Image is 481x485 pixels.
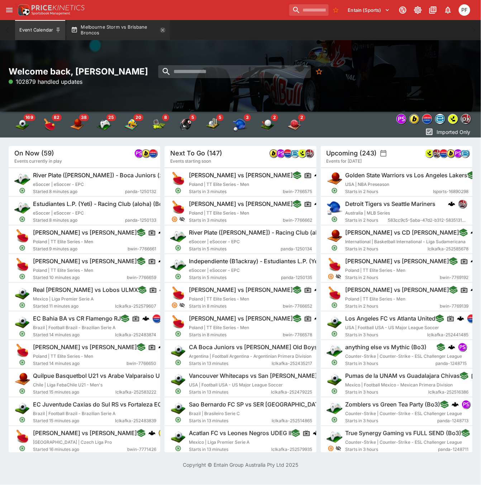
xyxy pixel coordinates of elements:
[33,229,137,236] h6: [PERSON_NAME] vs [PERSON_NAME]
[14,257,30,273] img: table_tennis.png
[345,372,460,380] h6: Pumas de la UNAM vs Guadalajara Chivas
[32,5,85,10] img: PriceKinetics
[9,112,308,138] div: Event type filters
[97,117,111,132] img: esports
[272,446,313,453] span: lclkafka-252579935
[189,210,249,216] span: Poland | TT Elite Series - Men
[70,117,84,132] img: basketball
[287,117,302,132] div: Handball
[345,429,461,437] h6: True Synergy Gaming vs FULL SEND (Bo3)
[471,258,478,265] img: logo-cerberus.svg
[435,114,445,124] div: betradar
[14,343,30,359] img: table_tennis.png
[433,188,468,195] span: lsports-16890298
[189,325,249,330] span: Poland | TT Elite Series - Men
[14,371,30,387] img: basketball.png
[447,149,455,157] img: bwin.png
[345,303,440,310] span: Starts in 2 hours
[437,417,468,424] span: panda-1248713
[128,245,156,253] span: bwin-7766661
[33,315,121,322] h6: EC Bahia BA vs CR Flamengo RJ
[170,257,186,273] img: esports.png
[172,216,178,222] svg: Suspended
[14,429,30,445] img: table_tennis.png
[115,331,156,338] span: lclkafka-252483874
[314,200,322,207] div: cerberus
[135,149,143,157] img: pandascore.png
[179,216,185,222] svg: Hidden
[461,149,469,157] img: betradar.png
[14,171,30,187] img: esports.png
[170,171,186,187] img: table_tennis.png
[158,258,166,265] div: cerberus
[189,344,318,351] h6: CA Boca Juniors vs [PERSON_NAME] Old Boys
[33,210,84,216] span: eSoccer | eSoccer - EPC
[19,187,25,194] svg: Open
[345,344,427,351] h6: anything else vs Mythic (Bo3)
[19,273,25,280] svg: Open
[344,4,394,16] button: Select Tenant
[271,114,278,121] span: 2
[327,257,342,273] img: table_tennis.png
[170,343,186,359] img: soccer.png
[305,149,313,157] img: pricekinetics.png
[305,149,314,158] div: pricekinetics
[142,149,150,158] div: bwin
[428,389,468,396] span: lclkafka-252516386
[283,331,313,338] span: bwin-7766578
[14,285,30,301] img: soccer.png
[345,210,390,216] span: Australia | MLB Series
[189,354,311,359] span: Argentina | Football Argentina - Argentinian Primera Division
[471,286,478,293] div: cerberus
[19,302,25,308] svg: Open
[331,187,338,194] svg: Open
[281,274,313,281] span: panda-1250135
[327,228,342,244] img: basketball.png
[440,274,468,281] span: bwin-7769192
[457,2,472,18] button: Peter Fairgrieve
[106,114,116,121] span: 25
[151,117,166,132] img: tennis
[189,303,283,310] span: Starts in 8 minutes
[427,4,439,16] button: Documentation
[127,360,156,367] span: bwin-7766650
[345,182,389,187] span: USA | NBA Preseason
[19,216,25,222] svg: Open
[397,114,406,124] img: pandascore.png
[331,245,338,251] svg: Open
[440,149,448,157] img: lclkafka.png
[170,228,186,244] img: esports.png
[170,371,186,387] img: soccer.png
[448,114,458,124] div: lsports
[149,149,157,157] img: lclkafka.png
[458,343,467,351] div: pandascore
[170,429,186,445] img: soccer.png
[423,126,472,138] button: Imported Only
[149,149,157,158] div: lclkafka
[175,331,182,337] svg: Open
[124,117,138,132] div: Volleyball
[127,274,156,281] span: bwin-7766659
[233,117,247,132] img: baseball
[327,429,342,445] img: esports.png
[16,3,30,17] img: PriceKinetics Logo
[291,149,299,157] img: betradar.png
[396,4,409,16] button: Connected to PK
[172,302,178,308] svg: Suspended
[291,149,299,158] div: betradar
[158,344,166,351] img: logo-cerberus.svg
[423,114,432,124] img: lclkafka.png
[189,268,240,273] span: eSoccer | eSoccer - EPC
[387,217,467,224] span: 583cc9c5-5aba-47d2-b312-58351319183d
[133,114,143,121] span: 20
[467,314,476,323] div: lclkafka
[189,372,353,380] h6: Vancouver Whitecaps vs San [PERSON_NAME] Earthquakes
[9,66,160,77] h2: Welcome back, [PERSON_NAME]
[471,286,478,293] img: logo-cerberus.svg
[158,65,311,78] input: search
[15,117,29,132] div: Soccer
[233,117,247,132] div: Baseball
[272,360,313,367] span: lclkafka-252435217
[206,117,220,132] div: Cricket
[178,117,193,132] div: American Football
